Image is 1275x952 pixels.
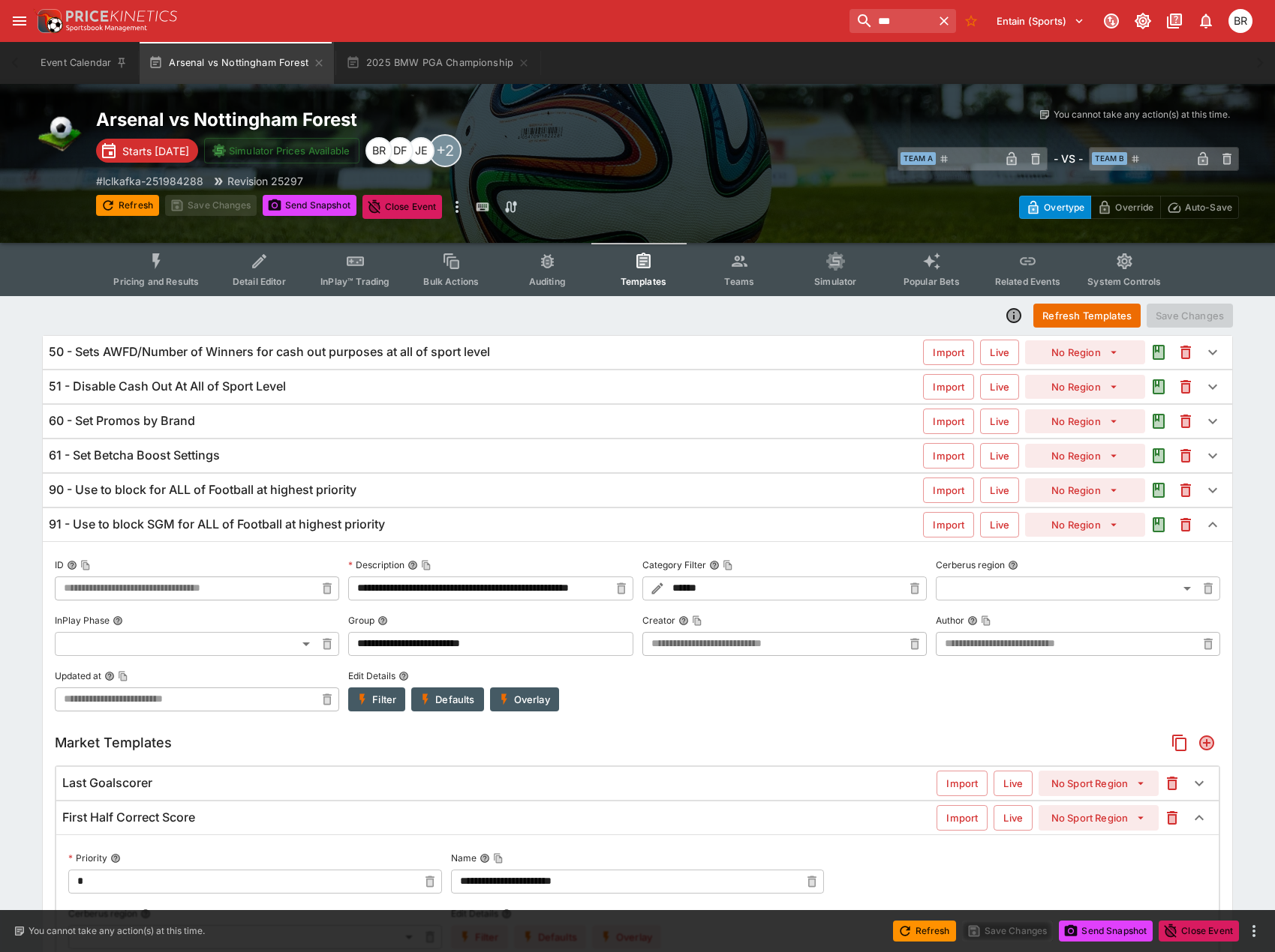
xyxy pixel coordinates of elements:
span: Related Events [995,276,1060,287]
button: Select Tenant [988,9,1093,33]
h2: Copy To Clipboard [96,108,668,131]
button: Live [994,771,1033,796]
div: +2 [429,134,462,167]
h6: 60 - Set Promos by Brand [49,413,195,429]
button: Overtype [1019,196,1091,219]
button: Live [980,443,1019,469]
div: David Foster [386,137,413,164]
button: Defaults [411,687,483,711]
button: Category FilterCopy To Clipboard [709,560,720,570]
p: Group [348,614,374,627]
button: IDCopy To Clipboard [67,560,77,570]
button: Audit the Template Change History [1145,408,1172,435]
input: search [849,9,932,33]
img: soccer.png [36,108,84,156]
p: Override [1115,199,1153,215]
button: Cerberus region [140,909,151,919]
button: No Bookmarks [959,9,983,33]
button: Overlay [490,687,559,711]
button: Copy To Clipboard [421,560,432,570]
p: You cannot take any action(s) at this time. [1054,108,1230,121]
div: Ben Raymond [365,137,392,164]
button: Import [923,409,974,434]
img: PriceKinetics Logo [33,6,63,36]
button: CreatorCopy To Clipboard [678,615,689,626]
p: Category Filter [642,558,706,571]
span: Pricing and Results [113,276,199,287]
button: Copy Market Templates [1166,729,1193,756]
button: No Sport Region [1039,771,1159,796]
button: 2025 BMW PGA Championship [337,42,539,84]
button: This will delete the selected template. You will still need to Save Template changes to commit th... [1172,442,1199,469]
p: Starts [DATE] [122,143,189,159]
div: Event type filters [101,243,1173,296]
button: Live [980,477,1019,503]
button: Audit the Template Change History [1145,373,1172,400]
button: Import [923,374,974,400]
button: Copy To Clipboard [493,853,504,864]
button: AuthorCopy To Clipboard [967,615,978,626]
p: Overtype [1044,199,1084,215]
button: Filter [348,687,405,711]
span: System Controls [1087,276,1161,287]
button: Live [980,512,1019,537]
button: Updated atCopy To Clipboard [104,671,115,681]
p: Auto-Save [1185,199,1232,215]
p: ID [55,558,64,571]
span: Templates [621,276,666,287]
h6: Last Goalscorer [62,775,152,791]
p: Cerberus region [68,907,137,920]
button: Audit the Template Change History [1145,477,1172,504]
button: NameCopy To Clipboard [480,853,490,864]
p: Copy To Clipboard [96,173,203,189]
button: Copy To Clipboard [692,615,702,626]
button: Arsenal vs Nottingham Forest [140,42,334,84]
h6: 61 - Set Betcha Boost Settings [49,448,220,463]
button: No Region [1025,409,1145,433]
button: Priority [110,853,121,864]
p: Priority [68,852,107,864]
button: Event Calendar [32,42,137,84]
button: No Region [1025,340,1145,364]
button: Edit Details [501,909,512,919]
button: Audit the Template Change History [1145,442,1172,469]
h6: First Half Correct Score [62,810,195,825]
p: Creator [642,614,675,627]
p: Name [451,852,477,864]
button: Toggle light/dark mode [1129,7,1156,34]
button: Live [980,409,1019,434]
span: Auditing [529,276,566,287]
div: Ben Raymond [1228,9,1252,33]
div: James Edlin [407,137,435,164]
button: Live [980,374,1019,400]
h6: 50 - Sets AWFD/Number of Winners for cash out purposes at all of sport level [49,344,490,360]
span: InPlay™ Trading [320,276,389,287]
button: Override [1090,196,1160,219]
span: Bulk Actions [423,276,479,287]
span: Team A [901,152,936,165]
span: Simulator [814,276,856,287]
p: You cannot take any action(s) at this time. [29,924,205,938]
button: This will delete the selected template. You will still need to Save Template changes to commit th... [1172,477,1199,504]
button: Connected to PK [1098,7,1125,34]
button: Edit Details [398,671,409,681]
button: No Region [1025,478,1145,502]
p: Cerberus region [936,558,1005,571]
button: Live [994,805,1033,831]
p: Edit Details [348,669,395,682]
button: Close Event [1159,921,1239,942]
button: Simulator Prices Available [204,138,359,163]
p: InPlay Phase [55,614,110,627]
div: Start From [1019,196,1239,219]
p: Revision 25297 [227,173,303,189]
img: PriceKinetics [66,10,177,22]
button: No Sport Region [1039,805,1159,831]
p: Updated at [55,669,101,682]
button: Copy To Clipboard [80,560,91,570]
button: Refresh Templates [1033,304,1141,328]
button: Live [980,340,1019,365]
button: Notifications [1192,7,1219,34]
button: No Region [1025,513,1145,537]
button: Copy To Clipboard [118,671,128,681]
button: Import [923,477,974,503]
